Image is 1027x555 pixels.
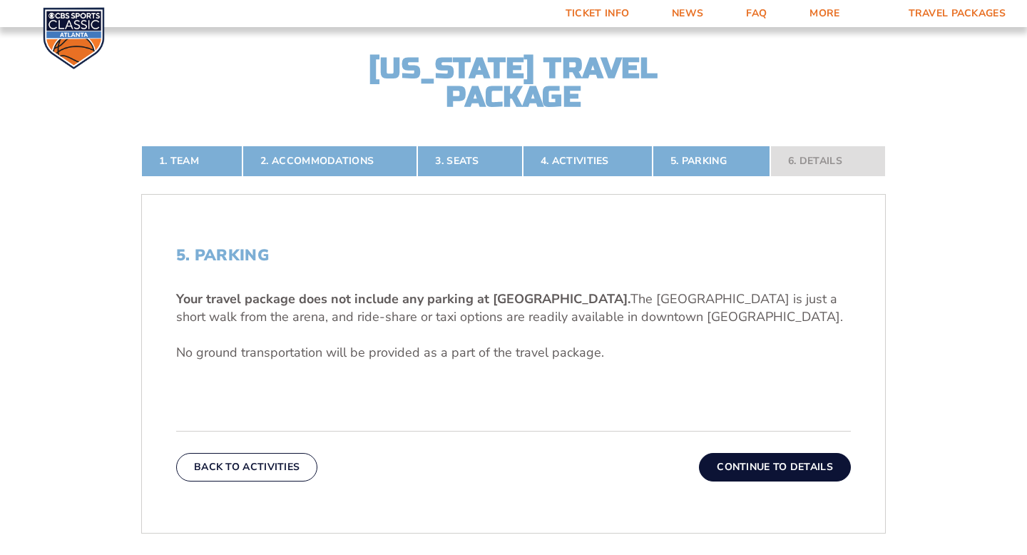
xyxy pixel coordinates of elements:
[43,7,105,69] img: CBS Sports Classic
[357,54,670,111] h2: [US_STATE] Travel Package
[242,146,417,177] a: 2. Accommodations
[176,344,851,362] p: No ground transportation will be provided as a part of the travel package.
[141,146,242,177] a: 1. Team
[176,290,630,307] b: Your travel package does not include any parking at [GEOGRAPHIC_DATA].
[176,246,851,265] h2: 5. Parking
[699,453,851,482] button: Continue To Details
[176,453,317,482] button: Back To Activities
[523,146,653,177] a: 4. Activities
[417,146,522,177] a: 3. Seats
[176,290,851,326] p: The [GEOGRAPHIC_DATA] is just a short walk from the arena, and ride-share or taxi options are rea...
